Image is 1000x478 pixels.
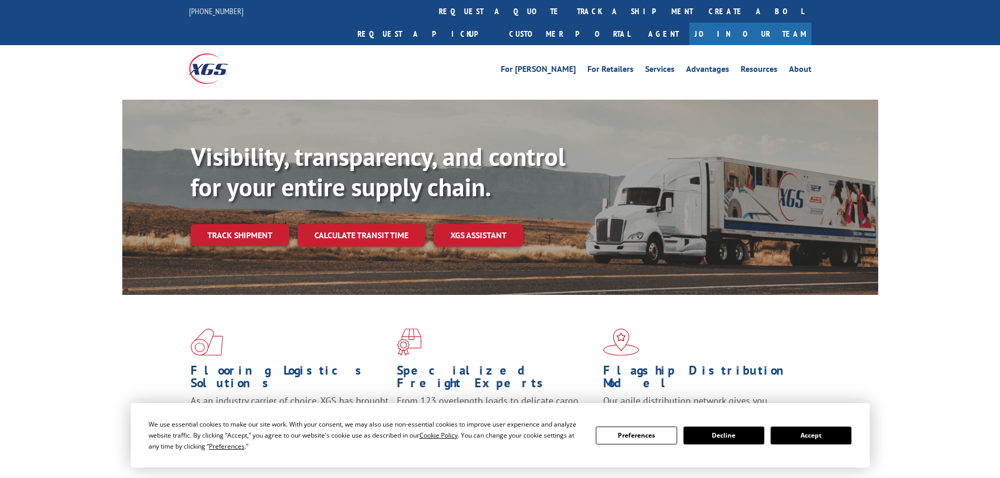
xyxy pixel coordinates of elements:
[434,224,523,247] a: XGS ASSISTANT
[689,23,812,45] a: Join Our Team
[501,23,638,45] a: Customer Portal
[683,427,764,444] button: Decline
[397,364,595,395] h1: Specialized Freight Experts
[501,65,576,77] a: For [PERSON_NAME]
[419,431,458,440] span: Cookie Policy
[771,427,851,444] button: Accept
[603,328,639,356] img: xgs-icon-flagship-distribution-model-red
[149,419,583,452] div: We use essential cookies to make our site work. With your consent, we may also use non-essential ...
[638,23,689,45] a: Agent
[603,364,802,395] h1: Flagship Distribution Model
[189,6,244,16] a: [PHONE_NUMBER]
[191,395,388,432] span: As an industry carrier of choice, XGS has brought innovation and dedication to flooring logistics...
[209,442,245,451] span: Preferences
[191,224,289,246] a: Track shipment
[397,395,595,441] p: From 123 overlength loads to delicate cargo, our experienced staff knows the best way to move you...
[596,427,677,444] button: Preferences
[350,23,501,45] a: Request a pickup
[191,140,565,203] b: Visibility, transparency, and control for your entire supply chain.
[397,328,422,356] img: xgs-icon-focused-on-flooring-red
[587,65,634,77] a: For Retailers
[645,65,675,77] a: Services
[191,328,223,356] img: xgs-icon-total-supply-chain-intelligence-red
[741,65,777,77] a: Resources
[603,395,796,419] span: Our agile distribution network gives you nationwide inventory management on demand.
[789,65,812,77] a: About
[686,65,729,77] a: Advantages
[131,403,870,468] div: Cookie Consent Prompt
[298,224,425,247] a: Calculate transit time
[191,364,389,395] h1: Flooring Logistics Solutions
